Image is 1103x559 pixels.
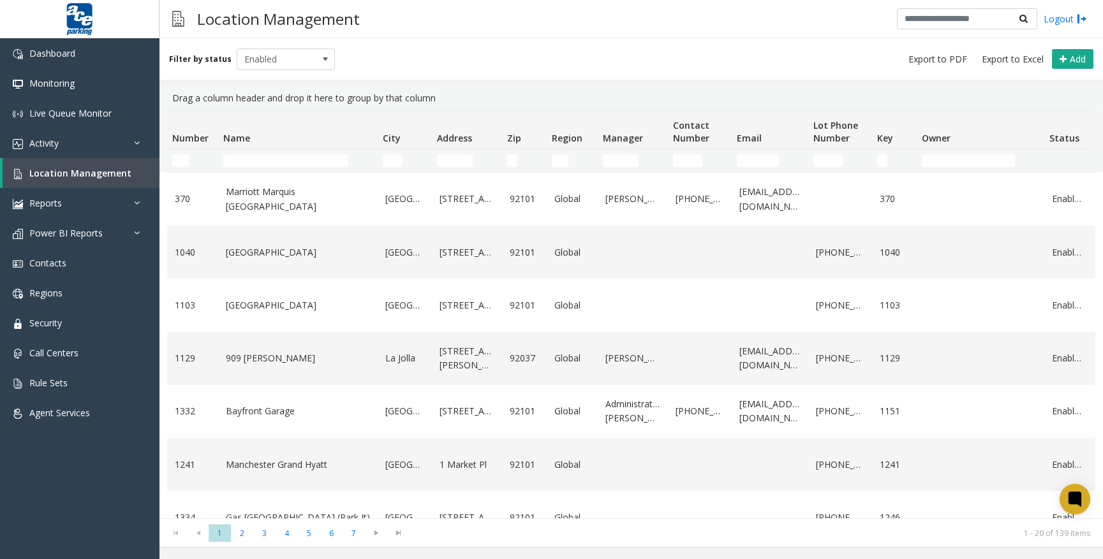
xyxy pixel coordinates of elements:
[880,192,909,206] a: 370
[982,53,1044,66] span: Export to Excel
[554,351,590,365] a: Global
[977,50,1049,68] button: Export to Excel
[813,119,858,144] span: Lot Phone Number
[167,86,1095,110] div: Drag a column header and drop it here to group by that column
[175,458,211,472] a: 1241
[175,404,211,418] a: 1332
[510,298,539,312] a: 92101
[877,132,893,144] span: Key
[1052,49,1093,69] button: Add
[175,192,211,206] a: 370
[816,511,864,525] a: [PHONE_NUMBER]
[298,525,320,542] span: Page 5
[673,154,702,167] input: Contact Number Filter
[223,132,250,144] span: Name
[1044,12,1087,25] a: Logout
[226,185,370,214] a: Marriott Marquis [GEOGRAPHIC_DATA]
[1052,458,1081,472] a: Enabled
[13,109,23,119] img: 'icon'
[29,287,63,299] span: Regions
[737,154,779,167] input: Email Filter
[231,525,253,542] span: Page 2
[175,298,211,312] a: 1103
[507,132,521,144] span: Zip
[502,149,547,172] td: Zip Filter
[276,525,298,542] span: Page 4
[13,259,23,269] img: 'icon'
[603,154,639,167] input: Manager Filter
[385,511,424,525] a: [GEOGRAPHIC_DATA]
[29,257,66,269] span: Contacts
[385,458,424,472] a: [GEOGRAPHIC_DATA]
[385,404,424,418] a: [GEOGRAPHIC_DATA]
[440,298,494,312] a: [STREET_ADDRESS]
[172,3,184,34] img: pageIcon
[432,149,502,172] td: Address Filter
[908,53,967,66] span: Export to PDF
[440,404,494,418] a: [STREET_ADDRESS]
[343,525,365,542] span: Page 7
[175,351,211,365] a: 1129
[547,149,598,172] td: Region Filter
[385,298,424,312] a: [GEOGRAPHIC_DATA]
[605,397,660,426] a: Administrator [PERSON_NAME]
[668,149,732,172] td: Contact Number Filter
[365,524,387,542] span: Go to the next page
[226,511,370,525] a: Gas [GEOGRAPHIC_DATA] (Park It)
[1052,351,1081,365] a: Enabled
[367,528,385,538] span: Go to the next page
[226,458,370,472] a: Manchester Grand Hyatt
[510,192,539,206] a: 92101
[739,185,801,214] a: [EMAIL_ADDRESS][DOMAIN_NAME]
[383,154,403,167] input: City Filter
[554,245,590,259] a: Global
[172,154,189,167] input: Number Filter
[917,149,1044,172] td: Owner Filter
[13,409,23,419] img: 'icon'
[603,132,643,144] span: Manager
[175,245,211,259] a: 1040
[554,458,590,472] a: Global
[554,404,590,418] a: Global
[167,149,218,172] td: Number Filter
[880,298,909,312] a: 1103
[554,511,590,525] a: Global
[877,154,887,167] input: Key Filter
[880,245,909,259] a: 1040
[13,169,23,179] img: 'icon'
[816,245,864,259] a: [PHONE_NUMBER]
[1044,111,1089,149] th: Status
[169,54,232,65] label: Filter by status
[880,458,909,472] a: 1241
[1052,404,1081,418] a: Enabled
[808,149,872,172] td: Lot Phone Number Filter
[922,154,1015,167] input: Owner Filter
[676,192,724,206] a: [PHONE_NUMBER]
[816,458,864,472] a: [PHONE_NUMBER]
[387,524,410,542] span: Go to the last page
[13,139,23,149] img: 'icon'
[13,349,23,359] img: 'icon'
[218,149,378,172] td: Name Filter
[598,149,668,172] td: Manager Filter
[175,511,211,525] a: 1334
[320,525,343,542] span: Page 6
[510,511,539,525] a: 92101
[903,50,972,68] button: Export to PDF
[922,132,951,144] span: Owner
[816,404,864,418] a: [PHONE_NUMBER]
[872,149,917,172] td: Key Filter
[673,119,709,144] span: Contact Number
[13,229,23,239] img: 'icon'
[510,351,539,365] a: 92037
[159,110,1103,518] div: Data table
[510,458,539,472] a: 92101
[1044,149,1089,172] td: Status Filter
[385,245,424,259] a: [GEOGRAPHIC_DATA]
[385,351,424,365] a: La Jolla
[1052,192,1081,206] a: Enabled
[13,199,23,209] img: 'icon'
[880,404,909,418] a: 1151
[29,377,68,389] span: Rule Sets
[226,298,370,312] a: [GEOGRAPHIC_DATA]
